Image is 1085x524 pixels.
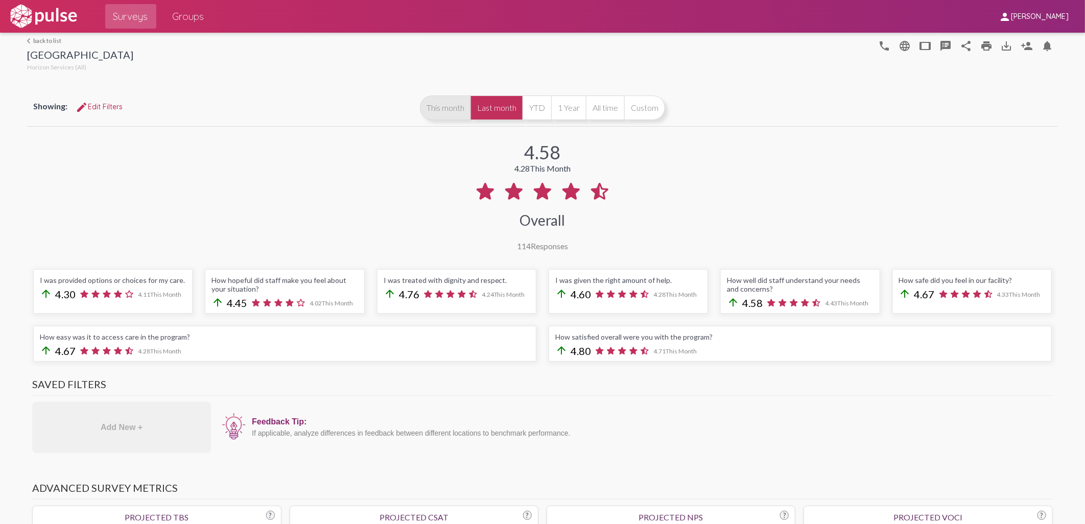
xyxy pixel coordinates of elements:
[138,291,181,298] span: 4.11
[653,291,697,298] span: 4.28
[523,96,551,120] button: YTD
[27,49,133,63] div: [GEOGRAPHIC_DATA]
[384,276,530,284] div: I was treated with dignity and respect.
[624,96,665,120] button: Custom
[470,96,523,120] button: Last month
[310,299,353,307] span: 4.02
[878,40,890,52] mat-icon: language
[514,163,571,173] div: 4.28
[727,276,873,293] div: How well did staff understand your needs and concerns?
[555,276,701,284] div: I was given the right amount of help.
[39,512,274,522] div: Projected TBS
[296,512,532,522] div: Projected CSAT
[553,512,789,522] div: Projected NPS
[173,7,204,26] span: Groups
[727,296,739,308] mat-icon: arrow_upward
[990,7,1077,26] button: [PERSON_NAME]
[555,344,568,356] mat-icon: arrow_upward
[837,299,868,307] span: This Month
[997,291,1041,298] span: 4.33
[997,35,1017,56] button: Download
[915,35,935,56] button: tablet
[211,296,224,308] mat-icon: arrow_upward
[571,345,591,357] span: 4.80
[666,291,697,298] span: This Month
[32,482,1053,499] h3: Advanced Survey Metrics
[939,40,952,52] mat-icon: speaker_notes
[113,7,148,26] span: Surveys
[780,511,789,520] div: ?
[530,163,571,173] span: This Month
[956,35,976,56] button: Share
[810,512,1046,522] div: Projected VoCI
[825,299,868,307] span: 4.43
[482,291,525,298] span: 4.24
[252,417,1048,426] div: Feedback Tip:
[525,141,561,163] div: 4.58
[32,378,1053,396] h3: Saved Filters
[517,241,531,251] span: 114
[980,40,993,52] mat-icon: print
[8,4,79,29] img: white-logo.svg
[27,63,86,71] span: Horizon Services (All)
[517,241,568,251] div: Responses
[164,4,213,29] a: Groups
[67,98,131,116] button: Edit FiltersEdit Filters
[976,35,997,56] a: print
[899,288,911,300] mat-icon: arrow_upward
[960,40,972,52] mat-icon: Share
[899,40,911,52] mat-icon: language
[252,429,1048,437] div: If applicable, analyze differences in feedback between different locations to benchmark performance.
[76,101,88,113] mat-icon: Edit Filters
[55,345,76,357] span: 4.67
[32,402,211,453] div: Add New +
[266,511,275,520] div: ?
[555,288,568,300] mat-icon: arrow_upward
[520,211,565,229] div: Overall
[420,96,470,120] button: This month
[894,35,915,56] button: language
[1037,35,1058,56] button: Bell
[40,288,52,300] mat-icon: arrow_upward
[914,288,935,300] span: 4.67
[384,288,396,300] mat-icon: arrow_upward
[33,101,67,111] span: Showing:
[666,347,697,355] span: This Month
[1011,12,1069,21] span: [PERSON_NAME]
[935,35,956,56] button: speaker_notes
[150,291,181,298] span: This Month
[653,347,697,355] span: 4.71
[138,347,181,355] span: 4.28
[105,4,156,29] a: Surveys
[555,332,1045,341] div: How satisfied overall were you with the program?
[27,37,133,44] a: back to list
[227,297,247,309] span: 4.45
[322,299,353,307] span: This Month
[999,11,1011,23] mat-icon: person
[55,288,76,300] span: 4.30
[40,332,530,341] div: How easy was it to access care in the program?
[874,35,894,56] button: language
[1021,40,1033,52] mat-icon: Person
[523,511,532,520] div: ?
[494,291,525,298] span: This Month
[551,96,586,120] button: 1 Year
[221,412,247,441] img: icon12.png
[1001,40,1013,52] mat-icon: Download
[1009,291,1041,298] span: This Month
[150,347,181,355] span: This Month
[919,40,931,52] mat-icon: tablet
[571,288,591,300] span: 4.60
[40,344,52,356] mat-icon: arrow_upward
[1037,511,1046,520] div: ?
[899,276,1045,284] div: How safe did you feel in our facility?
[27,38,33,44] mat-icon: arrow_back_ios
[399,288,419,300] span: 4.76
[211,276,358,293] div: How hopeful did staff make you feel about your situation?
[742,297,763,309] span: 4.58
[1017,35,1037,56] button: Person
[40,276,186,284] div: I was provided options or choices for my care.
[1042,40,1054,52] mat-icon: Bell
[76,102,123,111] span: Edit Filters
[586,96,624,120] button: All time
